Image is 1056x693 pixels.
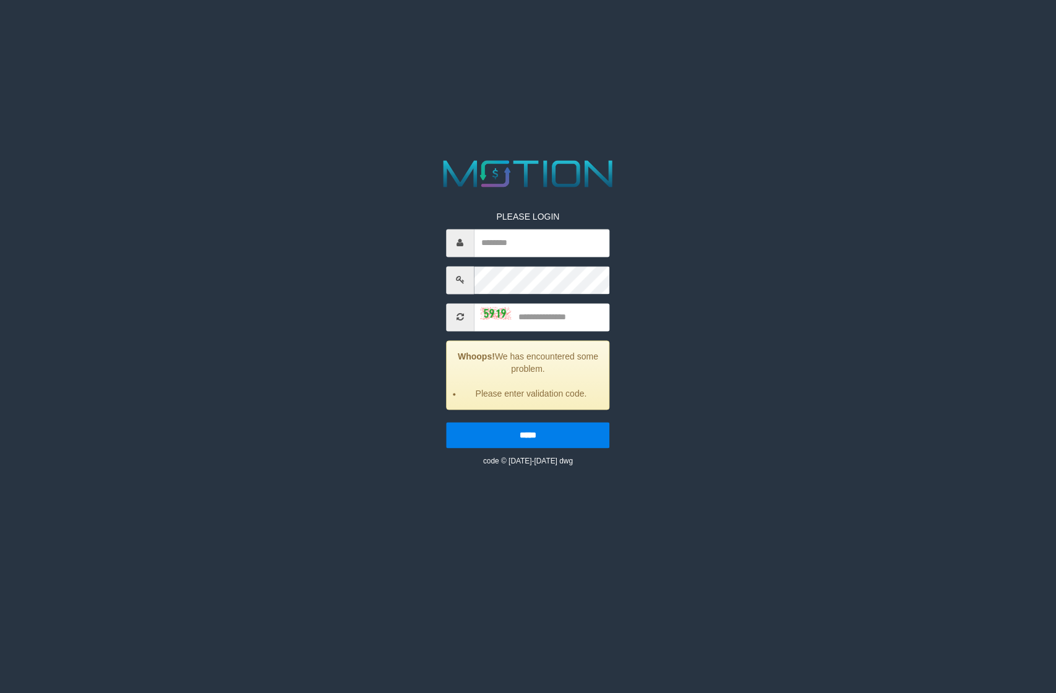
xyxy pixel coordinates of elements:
[458,351,495,361] strong: Whoops!
[483,457,573,465] small: code © [DATE]-[DATE] dwg
[446,210,609,223] p: PLEASE LOGIN
[462,387,599,400] li: Please enter validation code.
[436,155,620,192] img: MOTION_logo.png
[480,308,511,320] img: captcha
[446,340,609,410] div: We has encountered some problem.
